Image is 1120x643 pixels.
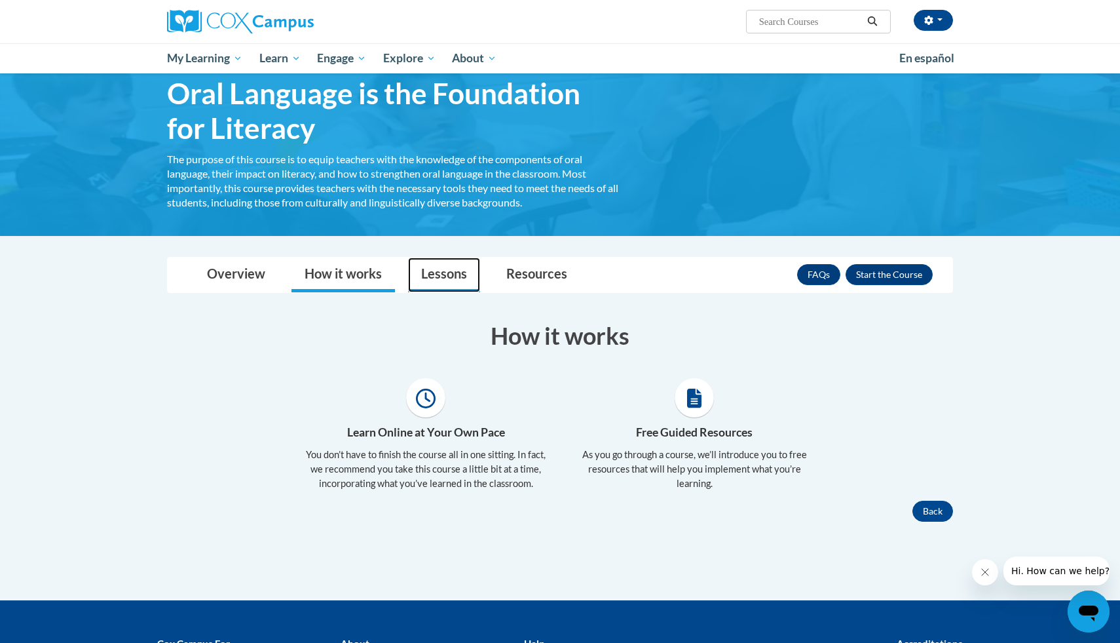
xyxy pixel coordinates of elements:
[194,258,278,292] a: Overview
[493,258,580,292] a: Resources
[408,258,480,292] a: Lessons
[308,43,375,73] a: Engage
[570,448,819,491] p: As you go through a course, we’ll introduce you to free resources that will help you implement wh...
[317,50,366,66] span: Engage
[1003,556,1110,585] iframe: Message from company
[301,424,550,441] h4: Learn Online at Your Own Pace
[863,14,882,29] button: Search
[797,264,840,285] a: FAQs
[899,51,954,65] span: En español
[167,76,619,146] span: Oral Language is the Foundation for Literacy
[147,43,973,73] div: Main menu
[570,424,819,441] h4: Free Guided Resources
[758,14,863,29] input: Search Courses
[301,448,550,491] p: You don’t have to finish the course all in one sitting. In fact, we recommend you take this cours...
[159,43,251,73] a: My Learning
[259,50,301,66] span: Learn
[444,43,506,73] a: About
[167,152,619,210] div: The purpose of this course is to equip teachers with the knowledge of the components of oral lang...
[914,10,953,31] button: Account Settings
[912,501,953,522] button: Back
[291,258,395,292] a: How it works
[846,264,933,285] button: Enroll
[167,50,242,66] span: My Learning
[383,50,436,66] span: Explore
[375,43,444,73] a: Explore
[251,43,309,73] a: Learn
[167,319,953,352] h3: How it works
[167,10,314,33] img: Cox Campus
[891,45,963,72] a: En español
[452,50,496,66] span: About
[167,10,416,33] a: Cox Campus
[1068,591,1110,633] iframe: Button to launch messaging window
[972,559,998,585] iframe: Close message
